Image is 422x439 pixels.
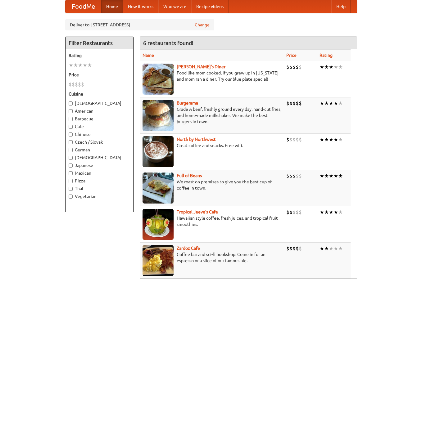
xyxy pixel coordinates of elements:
[143,179,281,191] p: We roast on premises to give you the best cup of coffee in town.
[158,0,191,13] a: Who we are
[143,70,281,82] p: Food like mom cooked, if you grew up in [US_STATE] and mom ran a diner. Try our blue plate special!
[299,64,302,70] li: $
[69,178,130,184] label: Pizza
[324,172,329,179] li: ★
[143,136,174,167] img: north.jpg
[286,209,289,216] li: $
[299,100,302,107] li: $
[324,245,329,252] li: ★
[338,100,343,107] li: ★
[296,100,299,107] li: $
[334,136,338,143] li: ★
[286,245,289,252] li: $
[69,139,130,145] label: Czech / Slovak
[65,19,214,30] div: Deliver to: [STREET_ADDRESS]
[296,245,299,252] li: $
[289,209,293,216] li: $
[289,64,293,70] li: $
[69,156,73,160] input: [DEMOGRAPHIC_DATA]
[69,148,73,152] input: German
[191,0,229,13] a: Recipe videos
[324,100,329,107] li: ★
[289,136,293,143] li: $
[177,246,200,251] b: Zardoz Cafe
[329,100,334,107] li: ★
[69,179,73,183] input: Pizza
[320,136,324,143] li: ★
[286,136,289,143] li: $
[87,62,92,69] li: ★
[69,116,130,122] label: Barbecue
[293,245,296,252] li: $
[338,136,343,143] li: ★
[293,136,296,143] li: $
[320,209,324,216] li: ★
[286,172,289,179] li: $
[286,53,297,58] a: Price
[329,209,334,216] li: ★
[69,117,73,121] input: Barbecue
[177,209,218,214] b: Tropical Jeeve's Cafe
[293,64,296,70] li: $
[69,193,130,199] label: Vegetarian
[69,72,130,78] h5: Price
[69,109,73,113] input: American
[177,101,198,105] b: Burgerama
[143,40,193,46] ng-pluralize: 6 restaurants found!
[329,172,334,179] li: ★
[69,52,130,59] h5: Rating
[320,172,324,179] li: ★
[334,64,338,70] li: ★
[177,64,225,69] a: [PERSON_NAME]'s Diner
[69,125,73,129] input: Cafe
[320,245,324,252] li: ★
[296,172,299,179] li: $
[69,81,72,88] li: $
[69,140,73,144] input: Czech / Slovak
[286,100,289,107] li: $
[338,209,343,216] li: ★
[69,187,73,191] input: Thai
[143,106,281,125] p: Grade A beef, freshly ground every day, hand-cut fries, and home-made milkshakes. We make the bes...
[69,91,130,97] h5: Cuisine
[143,172,174,204] img: beans.jpg
[293,100,296,107] li: $
[69,101,73,105] input: [DEMOGRAPHIC_DATA]
[69,155,130,161] label: [DEMOGRAPHIC_DATA]
[329,136,334,143] li: ★
[143,100,174,131] img: burgerama.jpg
[320,53,333,58] a: Rating
[73,62,78,69] li: ★
[286,64,289,70] li: $
[299,209,302,216] li: $
[143,53,154,58] a: Name
[334,245,338,252] li: ★
[334,100,338,107] li: ★
[69,147,130,153] label: German
[296,64,299,70] li: $
[69,132,73,137] input: Chinese
[324,64,329,70] li: ★
[299,136,302,143] li: $
[66,0,101,13] a: FoodMe
[69,108,130,114] label: American
[78,62,83,69] li: ★
[143,142,281,149] p: Great coffee and snacks. Free wifi.
[143,215,281,227] p: Hawaiian style coffee, fresh juices, and tropical fruit smoothies.
[78,81,81,88] li: $
[69,123,130,130] label: Cafe
[329,245,334,252] li: ★
[75,81,78,88] li: $
[177,173,202,178] a: Full of Beans
[289,100,293,107] li: $
[289,172,293,179] li: $
[69,195,73,199] input: Vegetarian
[123,0,158,13] a: How it works
[72,81,75,88] li: $
[177,137,216,142] a: North by Northwest
[296,209,299,216] li: $
[324,209,329,216] li: ★
[289,245,293,252] li: $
